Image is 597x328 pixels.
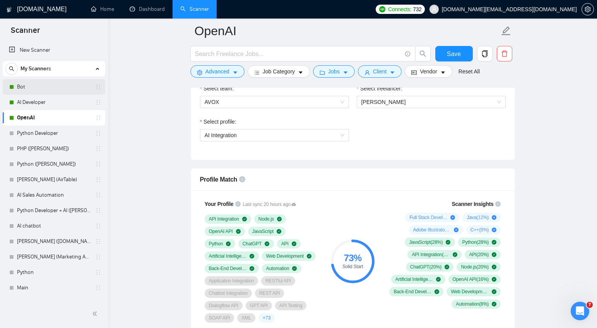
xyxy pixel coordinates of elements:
span: caret-down [390,70,395,75]
span: plus-circle [450,215,455,220]
span: check-circle [434,289,439,294]
span: GPT API [250,303,268,309]
a: AI Sales Automation [17,187,91,203]
button: search [415,46,431,61]
span: holder [95,223,101,229]
span: holder [95,130,101,136]
span: holder [95,207,101,214]
span: check-circle [436,277,441,282]
span: Jobs [328,67,340,76]
a: Python Developer [17,126,91,141]
a: Main [17,280,91,296]
span: check-circle [492,252,496,257]
button: settingAdvancedcaret-down [190,65,245,78]
a: AI Різне [17,296,91,311]
span: Job Category [263,67,295,76]
span: AI Integration [205,132,237,138]
span: check-circle [250,266,254,271]
button: folderJobscaret-down [313,65,355,78]
span: holder [95,146,101,152]
span: API [281,241,289,247]
span: Full Stack Development ( 28 %) [409,214,447,221]
span: check-circle [492,265,496,269]
span: Web Development [266,253,304,259]
span: holder [95,238,101,245]
span: OpenAI API [209,228,233,235]
span: check-circle [277,217,282,221]
li: New Scanner [3,42,105,58]
label: Select freelancer: [357,84,402,93]
span: Your Profile [205,201,234,207]
span: check-circle [242,217,247,221]
a: Reset All [458,67,480,76]
span: double-left [92,310,100,318]
span: Advanced [205,67,229,76]
span: holder [95,115,101,121]
input: Scanner name... [195,21,499,41]
label: Select team: [200,84,234,93]
span: check-circle [265,241,269,246]
span: holder [95,177,101,183]
span: setting [197,70,202,75]
span: check-circle [277,229,281,234]
span: check-circle [445,265,449,269]
span: info-circle [235,201,241,207]
span: caret-down [343,70,348,75]
span: API Integration ( 24 %) [412,252,450,258]
img: logo [7,3,12,16]
span: + 73 [263,315,270,321]
a: AI Developer [17,95,91,110]
span: Chatbot Integration [209,290,248,296]
button: delete [497,46,512,61]
a: setting [582,6,594,12]
span: Dialogflow API [209,303,238,309]
button: search [5,63,18,75]
a: Python Developer + AI ([PERSON_NAME]) [17,203,91,218]
span: 732 [413,5,421,14]
span: caret-down [298,70,303,75]
span: check-circle [492,302,496,306]
span: check-circle [292,241,296,246]
a: PHP ([PERSON_NAME]) [17,141,91,156]
span: RESTful API [265,278,291,284]
span: My Scanners [21,61,51,76]
span: holder [95,84,101,90]
span: holder [95,99,101,105]
span: Vendor [420,67,437,76]
span: API ( 20 %) [469,252,489,258]
span: bars [254,70,260,75]
span: Client [373,67,387,76]
span: check-circle [307,254,311,258]
span: Java ( 12 %) [467,214,489,221]
span: user [364,70,370,75]
span: Node.js ( 20 %) [461,264,489,270]
span: caret-down [440,70,446,75]
span: copy [477,50,492,57]
span: edit [501,26,511,36]
span: info-circle [405,51,410,56]
span: Python ( 28 %) [462,239,489,245]
span: JavaScript ( 28 %) [409,239,443,245]
span: Artificial Intelligence [209,253,247,259]
a: OpenAI [17,110,91,126]
span: Select profile: [204,117,236,126]
a: dashboardDashboard [130,6,165,12]
span: 7 [587,302,593,308]
a: Python ([PERSON_NAME]) [17,156,91,172]
span: plus-circle [492,215,496,220]
span: check-circle [492,277,496,282]
span: info-circle [239,176,245,182]
span: Python [209,241,223,247]
span: Back-End Development ( 12 %) [393,289,431,295]
span: info-circle [495,201,501,207]
span: holder [95,161,101,167]
a: New Scanner [9,42,99,58]
a: Python [17,265,91,280]
button: Save [435,46,473,61]
span: check-circle [492,240,496,245]
button: idcardVendorcaret-down [405,65,452,78]
span: Scanner Insights [452,201,493,207]
span: search [6,66,17,71]
span: plus-circle [492,228,496,232]
a: [PERSON_NAME] ([DOMAIN_NAME] - Zapier - Jotform) [17,234,91,249]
